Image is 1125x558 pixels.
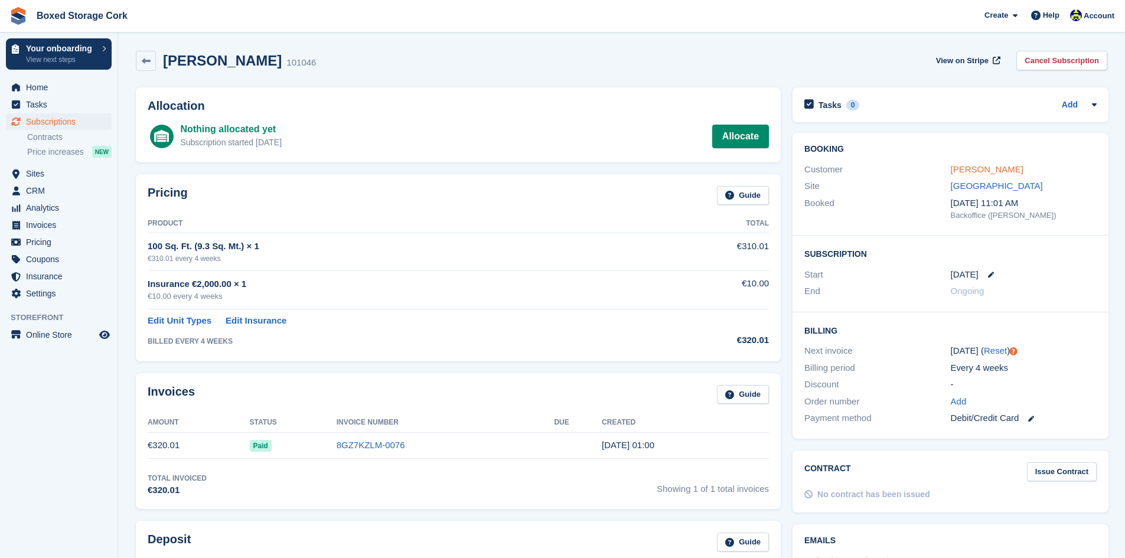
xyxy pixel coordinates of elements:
[26,44,96,53] p: Your onboarding
[1070,9,1082,21] img: Vincent
[148,484,207,497] div: €320.01
[984,345,1007,355] a: Reset
[148,413,250,432] th: Amount
[6,38,112,70] a: Your onboarding View next steps
[148,99,769,113] h2: Allocation
[804,324,1097,336] h2: Billing
[26,79,97,96] span: Home
[846,100,860,110] div: 0
[1043,9,1059,21] span: Help
[1062,99,1078,112] a: Add
[26,251,97,267] span: Coupons
[6,200,112,216] a: menu
[6,234,112,250] a: menu
[1016,51,1107,70] a: Cancel Subscription
[804,197,950,221] div: Booked
[951,344,1097,358] div: [DATE] ( )
[657,473,769,497] span: Showing 1 of 1 total invoices
[27,146,84,158] span: Price increases
[337,413,555,432] th: Invoice Number
[819,100,842,110] h2: Tasks
[6,285,112,302] a: menu
[951,412,1097,425] div: Debit/Credit Card
[951,181,1043,191] a: [GEOGRAPHIC_DATA]
[6,217,112,233] a: menu
[653,270,769,309] td: €10.00
[148,240,653,253] div: 100 Sq. Ft. (9.3 Sq. Mt.) × 1
[804,247,1097,259] h2: Subscription
[951,361,1097,375] div: Every 4 weeks
[6,251,112,267] a: menu
[148,214,653,233] th: Product
[148,291,653,302] div: €10.00 every 4 weeks
[717,186,769,205] a: Guide
[148,253,653,264] div: €310.01 every 4 weeks
[804,378,950,391] div: Discount
[26,217,97,233] span: Invoices
[1027,462,1097,482] a: Issue Contract
[180,136,282,149] div: Subscription started [DATE]
[97,328,112,342] a: Preview store
[26,96,97,113] span: Tasks
[250,440,272,452] span: Paid
[6,96,112,113] a: menu
[26,182,97,199] span: CRM
[717,533,769,552] a: Guide
[951,164,1023,174] a: [PERSON_NAME]
[6,165,112,182] a: menu
[951,286,984,296] span: Ongoing
[11,312,118,324] span: Storefront
[804,462,851,482] h2: Contract
[804,412,950,425] div: Payment method
[804,268,950,282] div: Start
[27,145,112,158] a: Price increases NEW
[148,385,195,404] h2: Invoices
[653,233,769,270] td: €310.01
[1084,10,1114,22] span: Account
[1008,346,1019,357] div: Tooltip anchor
[602,413,769,432] th: Created
[27,132,112,143] a: Contracts
[148,278,653,291] div: Insurance €2,000.00 × 1
[817,488,930,501] div: No contract has been issued
[6,268,112,285] a: menu
[951,210,1097,221] div: Backoffice ([PERSON_NAME])
[951,395,967,409] a: Add
[148,336,653,347] div: BILLED EVERY 4 WEEKS
[804,163,950,177] div: Customer
[602,440,654,450] time: 2025-08-25 00:00:32 UTC
[931,51,1003,70] a: View on Stripe
[951,378,1097,391] div: -
[6,182,112,199] a: menu
[148,473,207,484] div: Total Invoiced
[936,55,989,67] span: View on Stripe
[951,197,1097,210] div: [DATE] 11:01 AM
[653,214,769,233] th: Total
[337,440,405,450] a: 8GZ7KZLM-0076
[951,268,979,282] time: 2025-08-25 00:00:00 UTC
[250,413,337,432] th: Status
[804,361,950,375] div: Billing period
[26,268,97,285] span: Insurance
[148,533,191,552] h2: Deposit
[804,536,1097,546] h2: Emails
[26,54,96,65] p: View next steps
[6,113,112,130] a: menu
[26,285,97,302] span: Settings
[148,186,188,205] h2: Pricing
[804,180,950,193] div: Site
[26,113,97,130] span: Subscriptions
[653,334,769,347] div: €320.01
[26,327,97,343] span: Online Store
[984,9,1008,21] span: Create
[804,285,950,298] div: End
[180,122,282,136] div: Nothing allocated yet
[32,6,132,25] a: Boxed Storage Cork
[148,314,211,328] a: Edit Unit Types
[226,314,286,328] a: Edit Insurance
[26,200,97,216] span: Analytics
[286,56,316,70] div: 101046
[9,7,27,25] img: stora-icon-8386f47178a22dfd0bd8f6a31ec36ba5ce8667c1dd55bd0f319d3a0aa187defe.svg
[6,327,112,343] a: menu
[717,385,769,404] a: Guide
